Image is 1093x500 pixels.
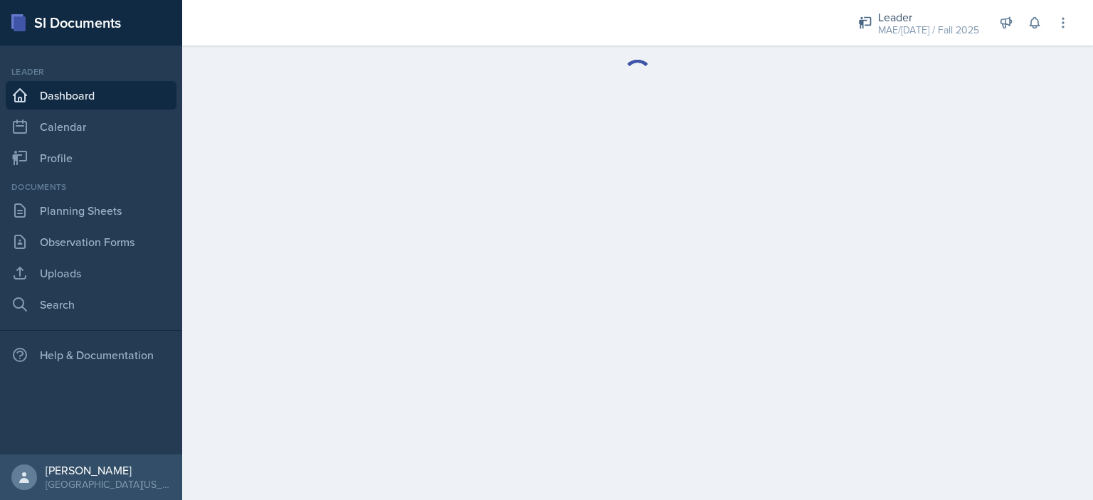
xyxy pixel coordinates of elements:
[46,463,171,477] div: [PERSON_NAME]
[6,341,176,369] div: Help & Documentation
[6,259,176,287] a: Uploads
[6,112,176,141] a: Calendar
[6,144,176,172] a: Profile
[878,23,979,38] div: MAE/[DATE] / Fall 2025
[6,81,176,110] a: Dashboard
[6,290,176,319] a: Search
[46,477,171,491] div: [GEOGRAPHIC_DATA][US_STATE] in [GEOGRAPHIC_DATA]
[878,9,979,26] div: Leader
[6,181,176,193] div: Documents
[6,228,176,256] a: Observation Forms
[6,196,176,225] a: Planning Sheets
[6,65,176,78] div: Leader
